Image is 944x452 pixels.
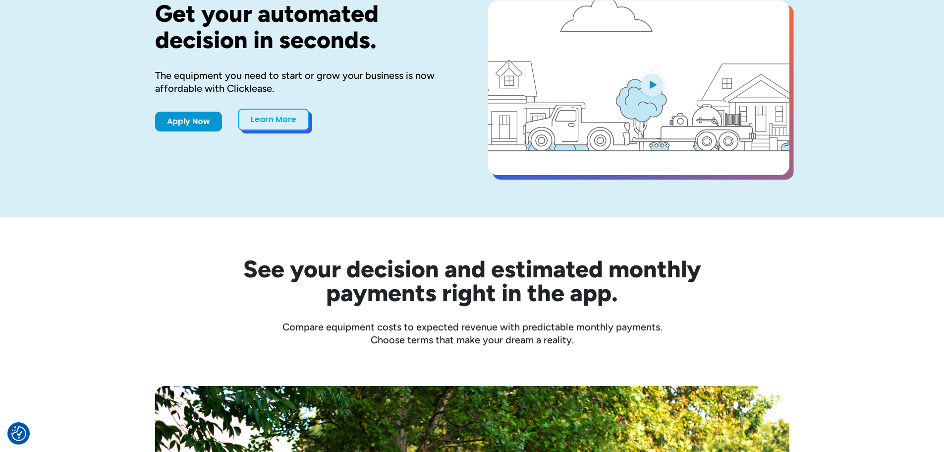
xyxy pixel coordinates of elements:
[11,426,26,441] img: Revisit consent button
[155,0,456,53] h1: Get your automated decision in seconds.
[11,426,26,441] button: Consent Preferences
[155,321,789,346] div: Compare equipment costs to expected revenue with predictable monthly payments. Choose terms that ...
[195,257,750,305] h2: See your decision and estimated monthly payments right in the app.
[155,112,222,131] a: Apply Now
[155,69,456,95] div: The equipment you need to start or grow your business is now affordable with Clicklease.
[488,0,789,175] a: open lightbox
[639,70,666,98] img: Blue play button logo on a light blue circular background
[238,109,309,130] a: Learn More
